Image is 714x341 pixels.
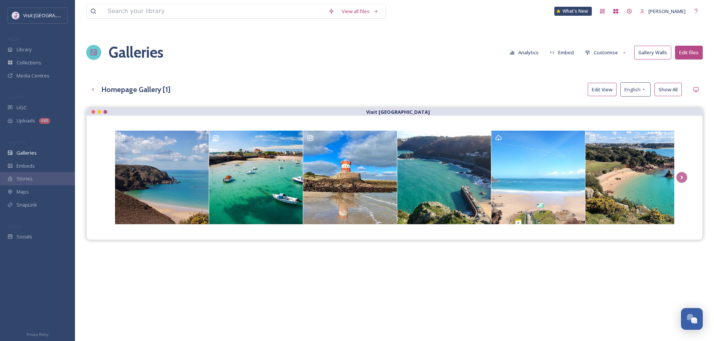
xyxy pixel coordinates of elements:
[102,85,171,94] h3: Homepage Gallery [1]
[12,12,19,19] img: Events-Jersey-Logo.png
[109,44,163,61] h1: Galleries
[554,7,592,16] a: What's New
[624,87,641,92] span: English
[16,60,41,66] span: Collections
[16,176,33,182] span: Stories
[16,73,49,79] span: Media Centres
[675,46,703,60] button: Edit files
[16,163,35,169] span: Embeds
[27,331,48,337] a: Privacy Policy
[16,118,35,124] span: Uploads
[7,140,25,145] span: WIDGETS
[16,105,27,110] span: UGC
[366,109,430,115] strong: Visit [GEOGRAPHIC_DATA]
[338,5,382,18] a: View all files
[506,46,546,59] a: Analytics
[397,131,491,225] a: Opens media popup. Media description: 506ba0b893ffa3b34a10dfcb3a0f620ce748faa1b51366c63afa17a78d0...
[546,46,578,59] button: Embed
[16,234,32,240] span: Socials
[676,172,687,183] button: Scroll Right
[16,47,31,52] span: Library
[39,118,50,124] div: 480
[491,131,585,225] a: Opens media popup. Media description: 57b165bbe33ea408501493e86fee55028c404d230d8b9f9a1c4eb42d1e4...
[654,83,682,97] button: Show All
[109,34,163,71] a: Galleries
[115,131,209,225] a: Opens media popup. Media description: 1340cf215138c09bc003f20ba48fc8853d20e08af5104a6aa5e843df674...
[303,131,397,225] a: Opens media popup. Media description: 04ab1172a57d8080b54d032113fddb4da2a18949d1eaecd006d60af7a3b...
[506,46,542,59] button: Analytics
[27,332,48,337] span: Privacy Policy
[7,94,24,100] span: COLLECT
[634,46,671,60] button: Gallery Walls
[104,4,325,18] input: Search your library
[16,202,37,208] span: SnapLink
[648,8,686,15] span: [PERSON_NAME]
[16,189,29,195] span: Maps
[581,46,630,59] button: Customise
[636,5,689,18] a: [PERSON_NAME]
[23,12,81,19] span: Visit [GEOGRAPHIC_DATA]
[7,36,21,42] span: MEDIA
[209,131,303,225] a: Opens media popup. Media description: a6ca3b54772da0c457817f44e7dd80eaa7f5f588b62ed5709b5662dd8ff...
[681,308,703,330] button: Open Chat
[16,150,37,156] span: Galleries
[588,83,617,97] button: Edit View
[585,131,679,225] a: Opens media popup. Media description: 19fd58cc3b76b45cc4523cb8f50306940d4c1eb1c09839c864eac4725a0...
[7,223,22,229] span: SOCIALS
